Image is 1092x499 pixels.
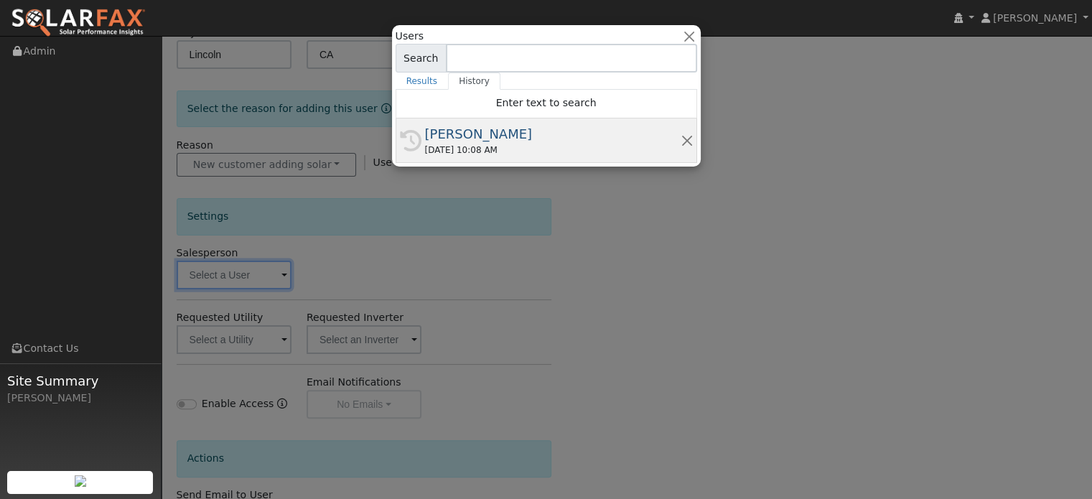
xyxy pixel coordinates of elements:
[496,97,597,108] span: Enter text to search
[11,8,146,38] img: SolarFax
[425,144,681,157] div: [DATE] 10:08 AM
[396,44,447,73] span: Search
[680,133,694,148] button: Remove this history
[396,29,424,44] span: Users
[7,371,154,391] span: Site Summary
[400,130,421,151] i: History
[425,124,681,144] div: [PERSON_NAME]
[993,12,1077,24] span: [PERSON_NAME]
[7,391,154,406] div: [PERSON_NAME]
[448,73,500,90] a: History
[75,475,86,487] img: retrieve
[396,73,449,90] a: Results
